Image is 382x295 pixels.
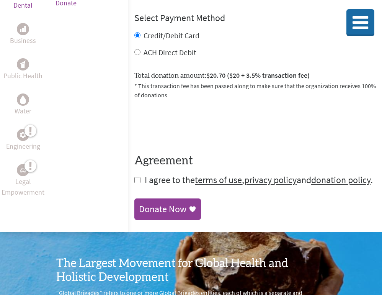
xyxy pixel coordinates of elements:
a: WaterWater [15,93,31,116]
p: * This transaction fee has been passed along to make sure that the organization receives 100% of ... [134,81,376,100]
a: privacy policy [244,174,297,186]
p: Engineering [6,141,40,152]
div: Water [17,93,29,106]
div: Donate Now [139,203,186,215]
h4: Agreement [134,154,376,168]
h3: The Largest Movement for Global Health and Holistic Development [56,257,326,284]
div: Business [17,23,29,35]
label: Total donation amount: [134,70,310,81]
a: Public HealthPublic Health [3,58,42,81]
img: Legal Empowerment [20,168,26,172]
p: Water [15,106,31,116]
iframe: reCAPTCHA [134,109,251,139]
img: Engineering [20,132,26,138]
p: Business [10,35,36,46]
label: ACH Direct Debit [144,48,196,57]
a: terms of use [195,174,242,186]
a: donation policy [311,174,371,186]
span: I agree to the , and . [145,174,373,186]
p: Public Health [3,70,42,81]
span: $20.70 ($20 + 3.5% transaction fee) [206,71,310,80]
a: Legal EmpowermentLegal Empowerment [2,164,44,198]
img: Water [20,95,26,104]
div: Engineering [17,129,29,141]
a: EngineeringEngineering [6,129,40,152]
div: Public Health [17,58,29,70]
a: BusinessBusiness [10,23,36,46]
div: Legal Empowerment [17,164,29,176]
p: Legal Empowerment [2,176,44,198]
img: Business [20,26,26,32]
a: Donate Now [134,198,201,220]
img: Public Health [20,61,26,68]
h4: Select Payment Method [134,12,376,24]
label: Credit/Debit Card [144,31,199,40]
